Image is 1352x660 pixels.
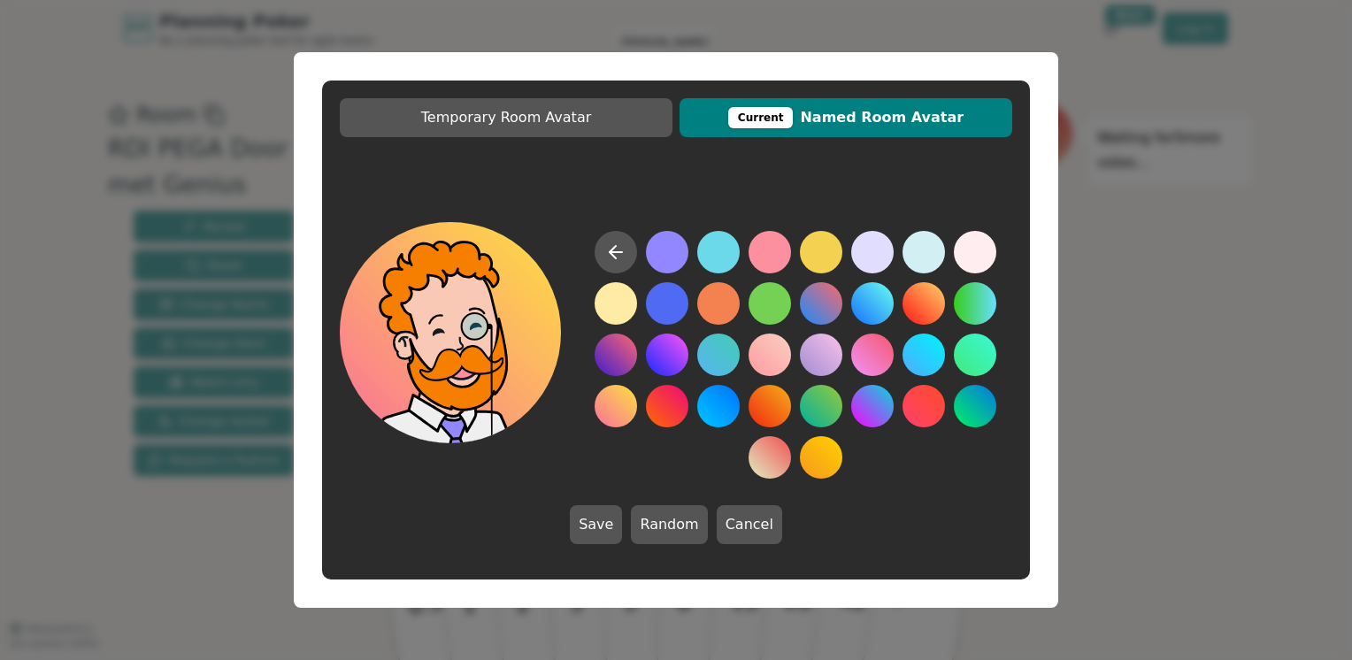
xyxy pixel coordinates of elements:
button: Save [570,505,622,544]
span: Temporary Room Avatar [349,107,664,128]
span: Named Room Avatar [688,107,1003,128]
div: This avatar will be displayed in dedicated rooms [728,107,794,128]
button: Random [631,505,707,544]
button: Cancel [717,505,782,544]
button: CurrentNamed Room Avatar [680,98,1012,137]
button: Temporary Room Avatar [340,98,672,137]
